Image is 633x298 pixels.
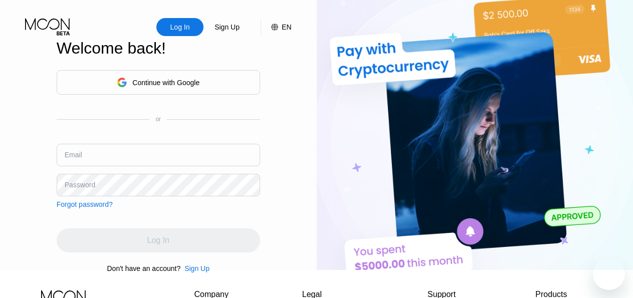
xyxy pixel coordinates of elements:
div: Sign Up [214,22,241,32]
div: Log In [156,18,203,36]
div: EN [261,18,291,36]
div: Sign Up [184,264,209,272]
div: Forgot password? [57,200,113,208]
iframe: Button to launch messaging window [593,258,625,290]
div: Log In [169,22,191,32]
div: Don't have an account? [107,264,181,272]
div: Sign Up [203,18,251,36]
div: EN [282,23,291,31]
div: Email [65,151,82,159]
div: Welcome back! [57,39,260,58]
div: Continue with Google [132,79,199,87]
div: Password [65,181,95,189]
div: or [155,116,161,123]
div: Continue with Google [57,70,260,95]
div: Sign Up [180,264,209,272]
